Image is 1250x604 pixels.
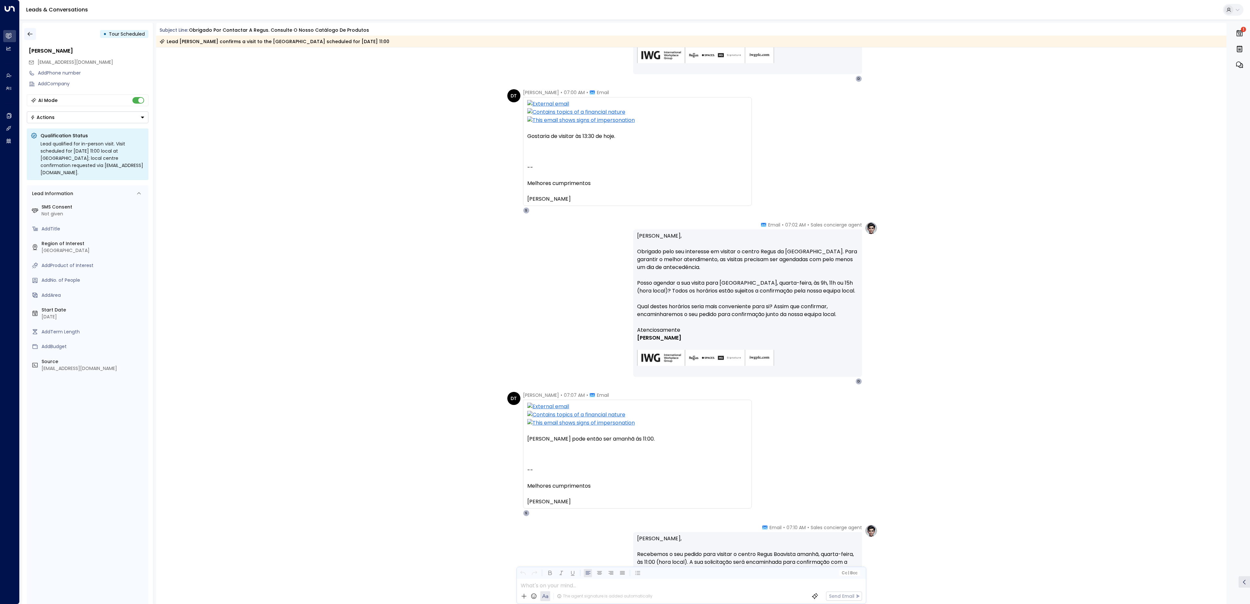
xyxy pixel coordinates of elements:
[527,164,748,172] span: --
[1241,27,1246,32] span: 1
[637,47,774,64] img: AIorK4zU2Kz5WUNqa9ifSKC9jFH1hjwenjvh85X70KBOPduETvkeZu4OqG8oPuqbwvp3xfXcMQJCRtwYb-SG
[865,222,878,235] img: profile-logo.png
[865,524,878,537] img: profile-logo.png
[637,326,858,374] div: Signature
[38,59,113,65] span: [EMAIL_ADDRESS][DOMAIN_NAME]
[527,116,748,125] img: This email shows signs of impersonation
[103,28,107,40] div: •
[41,132,144,139] p: Qualification Status
[42,307,146,313] label: Start Date
[42,277,146,284] div: AddNo. of People
[597,89,609,96] span: Email
[807,524,809,531] span: •
[848,571,849,575] span: |
[41,140,144,176] div: Lead qualified for in-person visit. Visit scheduled for [DATE] 11:00 local at [GEOGRAPHIC_DATA]; ...
[30,114,55,120] div: Actions
[160,27,188,33] span: Subject Line:
[29,47,148,55] div: [PERSON_NAME]
[189,27,369,34] div: Obrigado por contactar a Regus. Consulte o nosso catálogo de produtos
[855,378,862,385] div: D
[527,132,748,140] div: Gostaria de visitar às 13:30 de hoje.
[564,89,585,96] span: 07:00 AM
[782,222,784,228] span: •
[1234,26,1245,41] button: 1
[527,100,748,108] img: External email
[38,97,58,104] div: AI Mode
[42,358,146,365] label: Source
[42,343,146,350] div: AddBudget
[637,232,858,326] p: [PERSON_NAME], Obrigado pelo seu interesse em visitar o centro Regus da [GEOGRAPHIC_DATA]. Para g...
[839,570,860,576] button: Cc|Bcc
[783,524,785,531] span: •
[42,204,146,210] label: SMS Consent
[38,59,113,66] span: dteixeira@gmail.com
[42,365,146,372] div: [EMAIL_ADDRESS][DOMAIN_NAME]
[811,524,862,531] span: Sales concierge agent
[527,411,748,419] img: Contains topics of a financial nature
[597,392,609,398] span: Email
[38,80,148,87] div: AddCompany
[527,435,748,443] div: [PERSON_NAME] pode então ser amanhã ás 11:00.
[27,111,148,123] div: Button group with a nested menu
[27,111,148,123] button: Actions
[786,524,806,531] span: 07:10 AM
[42,328,146,335] div: AddTerm Length
[530,569,538,577] button: Redo
[523,89,559,96] span: [PERSON_NAME]
[811,222,862,228] span: Sales concierge agent
[507,392,520,405] div: DT
[807,222,809,228] span: •
[42,313,146,320] div: [DATE]
[109,31,145,37] span: Tour Scheduled
[841,571,857,575] span: Cc Bcc
[519,569,527,577] button: Undo
[561,392,562,398] span: •
[38,70,148,76] div: AddPhone number
[637,350,774,366] img: AIorK4zU2Kz5WUNqa9ifSKC9jFH1hjwenjvh85X70KBOPduETvkeZu4OqG8oPuqbwvp3xfXcMQJCRtwYb-SG
[26,6,88,13] a: Leads & Conversations
[42,247,146,254] div: [GEOGRAPHIC_DATA]
[769,524,782,531] span: Email
[160,38,389,45] div: Lead [PERSON_NAME] confirms a visit to the [GEOGRAPHIC_DATA] scheduled for [DATE] 11:00
[557,593,652,599] div: The agent signature is added automatically
[586,392,588,398] span: •
[42,262,146,269] div: AddProduct of Interest
[855,75,862,82] div: D
[42,226,146,232] div: AddTitle
[637,334,681,342] span: [PERSON_NAME]
[561,89,562,96] span: •
[527,466,748,474] span: --
[523,510,530,516] div: S
[527,403,748,411] img: External email
[768,222,780,228] span: Email
[527,108,748,116] img: Contains topics of a financial nature
[523,207,530,214] div: S
[42,210,146,217] div: Not given
[637,326,680,334] span: Atenciosamente
[523,392,559,398] span: [PERSON_NAME]
[30,190,73,197] div: Lead Information
[527,419,748,427] img: This email shows signs of impersonation
[527,482,748,506] div: Melhores cumprimentos [PERSON_NAME]
[785,222,806,228] span: 07:02 AM
[586,89,588,96] span: •
[42,292,146,299] div: AddArea
[637,24,858,72] div: Signature
[564,392,585,398] span: 07:07 AM
[527,179,748,203] div: Melhores cumprimentos [PERSON_NAME]
[42,240,146,247] label: Region of Interest
[507,89,520,102] div: DT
